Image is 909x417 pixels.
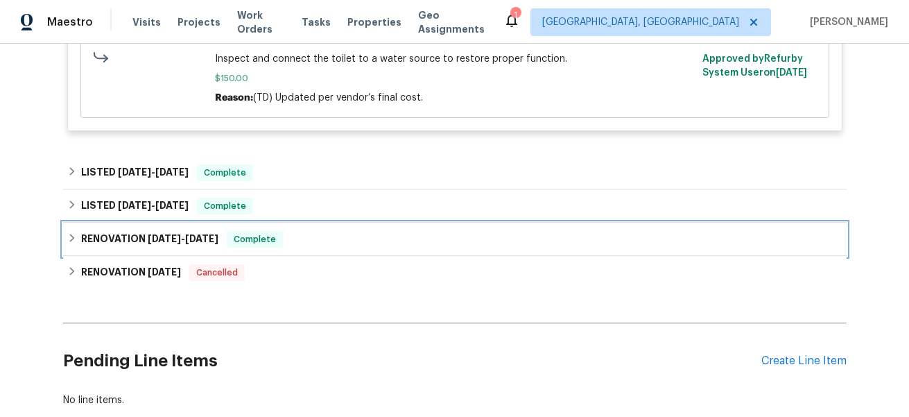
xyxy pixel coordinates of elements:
[237,8,285,36] span: Work Orders
[63,393,847,407] div: No line items.
[191,266,243,280] span: Cancelled
[63,256,847,289] div: RENOVATION [DATE]Cancelled
[148,234,181,244] span: [DATE]
[81,164,189,181] h6: LISTED
[148,234,218,244] span: -
[510,8,520,22] div: 1
[63,223,847,256] div: RENOVATION [DATE]-[DATE]Complete
[215,52,694,66] span: Inspect and connect the toilet to a water source to restore proper function.
[63,189,847,223] div: LISTED [DATE]-[DATE]Complete
[118,167,189,177] span: -
[215,93,253,103] span: Reason:
[702,54,807,78] span: Approved by Refurby System User on
[776,68,807,78] span: [DATE]
[47,15,93,29] span: Maestro
[178,15,220,29] span: Projects
[81,231,218,248] h6: RENOVATION
[804,15,888,29] span: [PERSON_NAME]
[542,15,739,29] span: [GEOGRAPHIC_DATA], [GEOGRAPHIC_DATA]
[148,267,181,277] span: [DATE]
[118,201,151,210] span: [DATE]
[81,198,189,214] h6: LISTED
[253,93,423,103] span: (TD) Updated per vendor’s final cost.
[198,166,252,180] span: Complete
[155,201,189,210] span: [DATE]
[228,232,282,246] span: Complete
[63,329,761,393] h2: Pending Line Items
[118,201,189,210] span: -
[302,17,331,27] span: Tasks
[132,15,161,29] span: Visits
[761,355,847,368] div: Create Line Item
[215,71,694,85] span: $150.00
[347,15,401,29] span: Properties
[198,199,252,213] span: Complete
[81,264,181,281] h6: RENOVATION
[118,167,151,177] span: [DATE]
[63,156,847,189] div: LISTED [DATE]-[DATE]Complete
[155,167,189,177] span: [DATE]
[185,234,218,244] span: [DATE]
[418,8,487,36] span: Geo Assignments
